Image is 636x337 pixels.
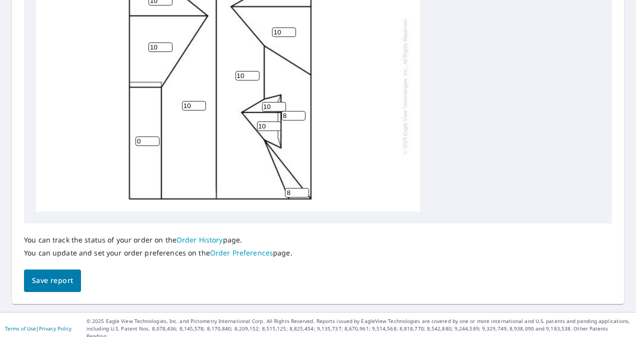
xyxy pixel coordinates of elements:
[176,235,223,244] a: Order History
[32,274,73,287] span: Save report
[24,235,292,244] p: You can track the status of your order on the page.
[5,325,71,331] p: |
[5,325,36,332] a: Terms of Use
[24,248,292,257] p: You can update and set your order preferences on the page.
[39,325,71,332] a: Privacy Policy
[24,269,81,292] button: Save report
[210,248,273,257] a: Order Preferences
